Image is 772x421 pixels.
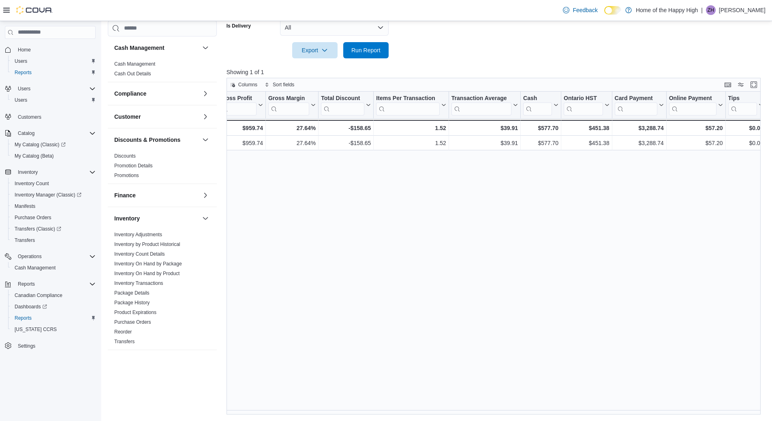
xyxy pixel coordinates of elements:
[2,111,99,122] button: Customers
[11,291,96,300] span: Canadian Compliance
[11,68,96,77] span: Reports
[114,261,182,267] a: Inventory On Hand by Package
[11,68,35,77] a: Reports
[15,237,35,244] span: Transfers
[11,313,96,323] span: Reports
[15,45,34,55] a: Home
[321,123,371,133] div: -$158.65
[11,190,96,200] span: Inventory Manager (Classic)
[114,299,150,306] span: Package History
[114,44,165,52] h3: Cash Management
[15,252,45,261] button: Operations
[11,95,30,105] a: Users
[18,253,42,260] span: Operations
[8,262,99,274] button: Cash Management
[11,313,35,323] a: Reports
[11,140,69,150] a: My Catalog (Classic)
[16,6,53,14] img: Cova
[114,61,155,67] span: Cash Management
[11,201,38,211] a: Manifests
[15,279,38,289] button: Reports
[18,47,31,53] span: Home
[114,71,151,77] a: Cash Out Details
[376,123,446,133] div: 1.52
[18,281,35,287] span: Reports
[15,128,96,138] span: Catalog
[11,56,30,66] a: Users
[11,151,57,161] a: My Catalog (Beta)
[604,6,621,15] input: Dark Mode
[564,123,609,133] div: $451.38
[11,190,85,200] a: Inventory Manager (Classic)
[108,59,217,82] div: Cash Management
[8,223,99,235] a: Transfers (Classic)
[114,319,151,325] a: Purchase Orders
[114,231,162,238] span: Inventory Adjustments
[8,189,99,201] a: Inventory Manager (Classic)
[114,172,139,179] span: Promotions
[201,89,210,98] button: Compliance
[219,123,263,133] div: $959.74
[8,178,99,189] button: Inventory Count
[723,80,733,90] button: Keyboard shortcuts
[8,324,99,335] button: [US_STATE] CCRS
[343,42,389,58] button: Run Report
[560,2,601,18] a: Feedback
[114,191,199,199] button: Finance
[701,5,703,15] p: |
[15,167,96,177] span: Inventory
[15,97,27,103] span: Users
[201,43,210,53] button: Cash Management
[15,84,34,94] button: Users
[114,90,146,98] h3: Compliance
[18,114,41,120] span: Customers
[11,140,96,150] span: My Catalog (Classic)
[227,80,261,90] button: Columns
[11,302,50,312] a: Dashboards
[15,326,57,333] span: [US_STATE] CCRS
[15,265,56,271] span: Cash Management
[227,23,251,29] label: Is Delivery
[273,81,294,88] span: Sort fields
[736,80,746,90] button: Display options
[15,226,61,232] span: Transfers (Classic)
[15,141,66,148] span: My Catalog (Classic)
[114,173,139,178] a: Promotions
[11,325,96,334] span: Washington CCRS
[2,44,99,56] button: Home
[8,235,99,246] button: Transfers
[114,113,199,121] button: Customer
[15,45,96,55] span: Home
[11,213,96,222] span: Purchase Orders
[11,179,52,188] a: Inventory Count
[2,340,99,352] button: Settings
[114,310,156,315] a: Product Expirations
[11,263,96,273] span: Cash Management
[114,163,153,169] a: Promotion Details
[8,212,99,223] button: Purchase Orders
[114,113,141,121] h3: Customer
[114,338,135,345] span: Transfers
[8,312,99,324] button: Reports
[749,80,759,90] button: Enter fullscreen
[108,230,217,350] div: Inventory
[114,329,132,335] span: Reorder
[114,339,135,344] a: Transfers
[5,41,96,373] nav: Complex example
[114,214,199,222] button: Inventory
[719,5,766,15] p: [PERSON_NAME]
[114,153,136,159] a: Discounts
[18,130,34,137] span: Catalog
[114,280,163,286] span: Inventory Transactions
[636,5,698,15] p: Home of the Happy High
[2,251,99,262] button: Operations
[708,5,714,15] span: ZH
[201,190,210,200] button: Finance
[15,58,27,64] span: Users
[11,325,60,334] a: [US_STATE] CCRS
[15,315,32,321] span: Reports
[15,292,62,299] span: Canadian Compliance
[8,290,99,301] button: Canadian Compliance
[18,343,35,349] span: Settings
